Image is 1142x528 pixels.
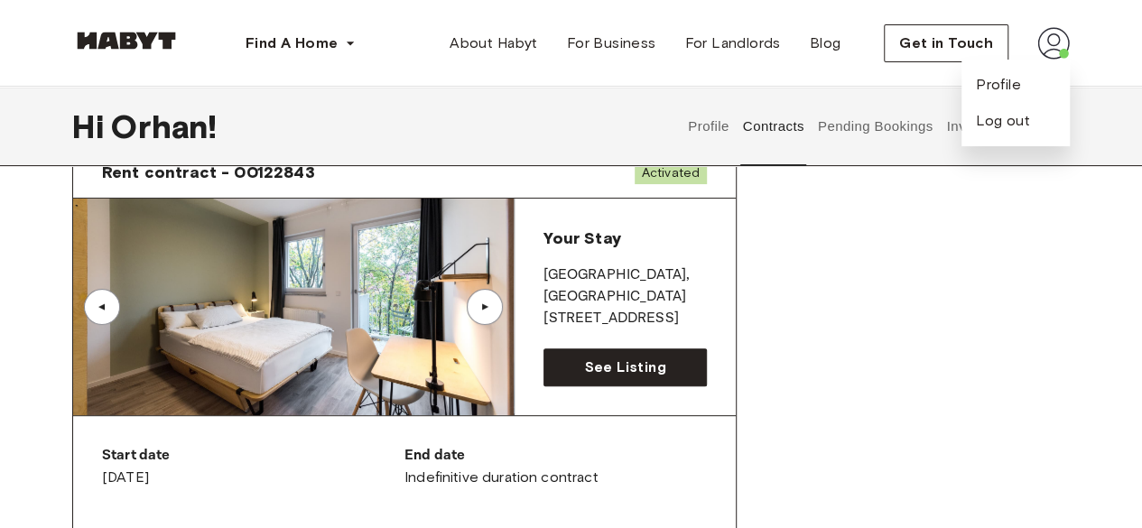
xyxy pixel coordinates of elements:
img: Image of the room [73,199,514,415]
div: user profile tabs [682,87,1070,166]
button: Invoices [944,87,1001,166]
span: Find A Home [246,32,338,54]
span: For Business [567,32,656,54]
p: Start date [102,445,404,467]
button: Contracts [740,87,806,166]
button: Profile [686,87,732,166]
div: ▲ [476,301,494,312]
a: About Habyt [435,25,552,61]
button: Get in Touch [884,24,1008,62]
span: See Listing [584,357,665,378]
span: Hi [72,107,111,145]
span: Your Stay [543,228,620,248]
img: Habyt [72,32,181,50]
div: Indefinitive duration contract [404,445,707,488]
a: Profile [976,74,1021,96]
span: Activated [635,162,707,184]
button: Find A Home [231,25,370,61]
span: Orhan ! [111,107,217,145]
a: For Business [552,25,671,61]
div: ▲ [93,301,111,312]
a: For Landlords [670,25,794,61]
span: Blog [810,32,841,54]
button: Log out [976,110,1030,132]
p: [GEOGRAPHIC_DATA] , [GEOGRAPHIC_DATA] [543,264,707,308]
span: Get in Touch [899,32,993,54]
div: [DATE] [102,445,404,488]
span: For Landlords [684,32,780,54]
span: About Habyt [450,32,537,54]
a: See Listing [543,348,707,386]
span: Rent contract - 00122843 [102,162,315,183]
p: End date [404,445,707,467]
p: [STREET_ADDRESS] [543,308,707,329]
img: avatar [1037,27,1070,60]
button: Pending Bookings [815,87,935,166]
a: Blog [795,25,856,61]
